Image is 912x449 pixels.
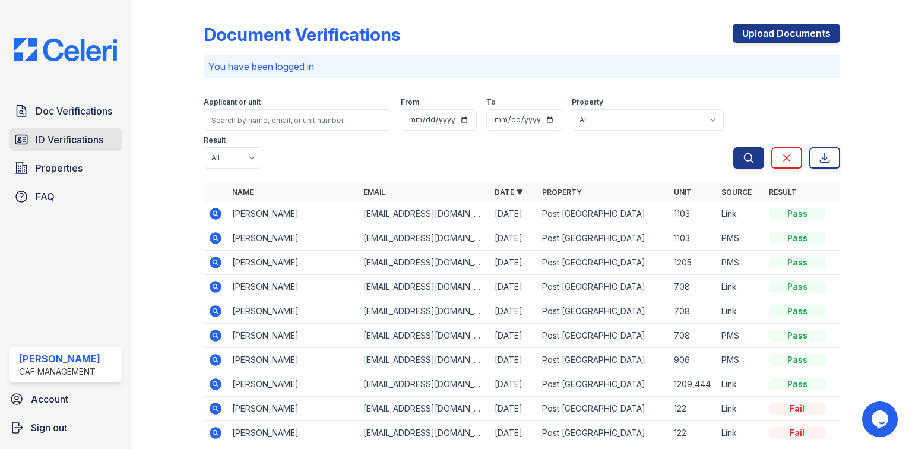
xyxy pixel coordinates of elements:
td: PMS [717,226,764,251]
td: [PERSON_NAME] [227,397,359,421]
td: [EMAIL_ADDRESS][DOMAIN_NAME] [359,324,490,348]
td: [EMAIL_ADDRESS][DOMAIN_NAME] [359,226,490,251]
td: [PERSON_NAME] [227,202,359,226]
a: Properties [9,156,122,180]
td: Post [GEOGRAPHIC_DATA] [537,275,669,299]
td: Post [GEOGRAPHIC_DATA] [537,397,669,421]
td: [EMAIL_ADDRESS][DOMAIN_NAME] [359,421,490,445]
td: Post [GEOGRAPHIC_DATA] [537,324,669,348]
td: Link [717,202,764,226]
div: Pass [769,257,826,268]
td: [DATE] [490,251,537,275]
a: Name [232,188,254,197]
td: Link [717,275,764,299]
td: [DATE] [490,202,537,226]
a: Email [363,188,385,197]
td: Post [GEOGRAPHIC_DATA] [537,251,669,275]
td: [EMAIL_ADDRESS][DOMAIN_NAME] [359,251,490,275]
td: [DATE] [490,226,537,251]
label: Property [572,97,603,107]
label: From [401,97,419,107]
td: PMS [717,348,764,372]
td: 122 [669,397,717,421]
td: 708 [669,299,717,324]
div: Fail [769,403,826,415]
img: CE_Logo_Blue-a8612792a0a2168367f1c8372b55b34899dd931a85d93a1a3d3e32e68fde9ad4.png [5,38,126,61]
td: Post [GEOGRAPHIC_DATA] [537,202,669,226]
input: Search by name, email, or unit number [204,109,391,131]
label: Result [204,135,226,145]
td: Post [GEOGRAPHIC_DATA] [537,421,669,445]
a: Source [721,188,752,197]
span: Account [31,392,68,406]
div: Pass [769,232,826,244]
div: Pass [769,330,826,342]
td: [DATE] [490,397,537,421]
a: Unit [674,188,692,197]
td: [EMAIL_ADDRESS][DOMAIN_NAME] [359,372,490,397]
div: [PERSON_NAME] [19,352,100,366]
span: Doc Verifications [36,104,112,118]
a: Property [542,188,582,197]
td: Link [717,372,764,397]
td: [DATE] [490,324,537,348]
div: CAF Management [19,366,100,378]
div: Pass [769,281,826,293]
td: 708 [669,324,717,348]
td: 122 [669,421,717,445]
div: Pass [769,208,826,220]
td: Post [GEOGRAPHIC_DATA] [537,226,669,251]
label: Applicant or unit [204,97,261,107]
td: 708 [669,275,717,299]
td: PMS [717,251,764,275]
td: [DATE] [490,275,537,299]
div: Pass [769,378,826,390]
td: [DATE] [490,421,537,445]
td: [PERSON_NAME] [227,324,359,348]
td: [DATE] [490,372,537,397]
span: Properties [36,161,83,175]
td: [PERSON_NAME] [227,275,359,299]
td: [EMAIL_ADDRESS][DOMAIN_NAME] [359,348,490,372]
a: ID Verifications [9,128,122,151]
td: Post [GEOGRAPHIC_DATA] [537,299,669,324]
td: [PERSON_NAME] [227,421,359,445]
td: [PERSON_NAME] [227,251,359,275]
a: Upload Documents [733,24,840,43]
td: 1209,444 [669,372,717,397]
div: Pass [769,354,826,366]
td: [EMAIL_ADDRESS][DOMAIN_NAME] [359,299,490,324]
a: Doc Verifications [9,99,122,123]
td: [EMAIL_ADDRESS][DOMAIN_NAME] [359,275,490,299]
label: To [486,97,496,107]
td: [DATE] [490,299,537,324]
td: Post [GEOGRAPHIC_DATA] [537,372,669,397]
span: FAQ [36,189,55,204]
a: Date ▼ [495,188,523,197]
p: You have been logged in [208,59,835,74]
td: [EMAIL_ADDRESS][DOMAIN_NAME] [359,202,490,226]
td: Link [717,397,764,421]
td: PMS [717,324,764,348]
td: 1103 [669,202,717,226]
div: Document Verifications [204,24,400,45]
td: Link [717,299,764,324]
a: Sign out [5,416,126,439]
a: Result [769,188,797,197]
a: FAQ [9,185,122,208]
div: Pass [769,305,826,317]
td: [PERSON_NAME] [227,226,359,251]
a: Account [5,387,126,411]
span: ID Verifications [36,132,103,147]
td: [PERSON_NAME] [227,348,359,372]
td: Link [717,421,764,445]
td: 1103 [669,226,717,251]
td: [DATE] [490,348,537,372]
td: [PERSON_NAME] [227,299,359,324]
div: Fail [769,427,826,439]
span: Sign out [31,420,67,435]
td: Post [GEOGRAPHIC_DATA] [537,348,669,372]
td: [EMAIL_ADDRESS][DOMAIN_NAME] [359,397,490,421]
td: [PERSON_NAME] [227,372,359,397]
